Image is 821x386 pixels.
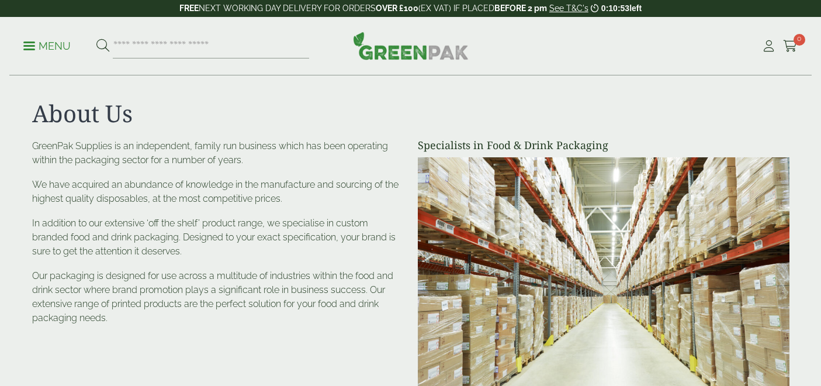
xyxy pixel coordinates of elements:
[629,4,642,13] span: left
[418,139,789,152] h4: Specialists in Food & Drink Packaging
[794,34,805,46] span: 0
[783,40,798,52] i: Cart
[494,4,547,13] strong: BEFORE 2 pm
[23,39,71,53] p: Menu
[32,139,404,167] p: GreenPak Supplies is an independent, family run business which has been operating within the pack...
[549,4,588,13] a: See T&C's
[376,4,418,13] strong: OVER £100
[32,269,404,325] p: Our packaging is designed for use across a multitude of industries within the food and drink sect...
[32,216,404,259] p: In addition to our extensive ‘off the shelf’ product range, we specialise in custom branded food ...
[783,37,798,55] a: 0
[32,178,404,206] p: We have acquired an abundance of knowledge in the manufacture and sourcing of the highest quality...
[761,40,776,52] i: My Account
[32,99,789,127] h1: About Us
[179,4,199,13] strong: FREE
[23,39,71,51] a: Menu
[601,4,629,13] span: 0:10:53
[353,32,469,60] img: GreenPak Supplies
